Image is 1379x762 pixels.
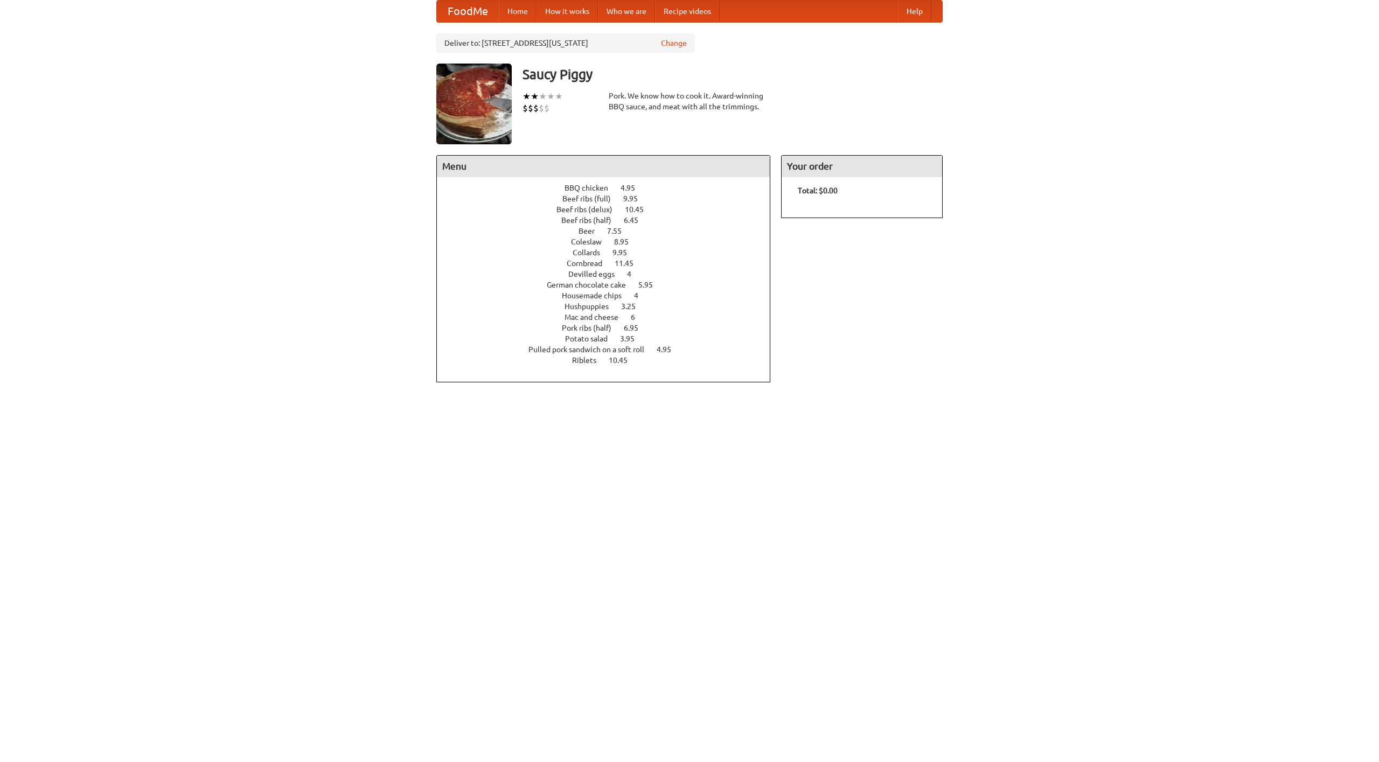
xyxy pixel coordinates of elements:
span: 7.55 [607,227,632,235]
a: Housemade chips 4 [562,291,658,300]
a: Help [898,1,931,22]
span: Devilled eggs [568,270,625,278]
span: 11.45 [615,259,644,268]
span: Housemade chips [562,291,632,300]
span: German chocolate cake [547,281,637,289]
span: Beef ribs (delux) [556,205,623,214]
span: 9.95 [623,194,649,203]
a: Riblets 10.45 [572,356,647,365]
span: 6.45 [624,216,649,225]
a: Beef ribs (half) 6.45 [561,216,658,225]
span: Beef ribs (full) [562,194,622,203]
span: Beer [579,227,605,235]
span: 5.95 [638,281,664,289]
a: Mac and cheese 6 [565,313,655,321]
a: FoodMe [437,1,499,22]
span: Beef ribs (half) [561,216,622,225]
img: angular.jpg [436,64,512,144]
span: Collards [573,248,611,257]
span: Mac and cheese [565,313,629,321]
a: Coleslaw 8.95 [571,237,649,246]
a: German chocolate cake 5.95 [547,281,673,289]
span: 4 [634,291,649,300]
a: Cornbread 11.45 [567,259,653,268]
span: 10.45 [625,205,654,214]
b: Total: $0.00 [798,186,838,195]
h4: Your order [782,156,942,177]
h4: Menu [437,156,770,177]
a: Devilled eggs 4 [568,270,651,278]
a: Pork ribs (half) 6.95 [562,324,658,332]
span: Cornbread [567,259,613,268]
span: 6 [631,313,646,321]
a: Beef ribs (full) 9.95 [562,194,658,203]
li: $ [544,102,549,114]
div: Pork. We know how to cook it. Award-winning BBQ sauce, and meat with all the trimmings. [609,90,770,112]
span: 4.95 [657,345,682,354]
span: 3.95 [620,334,645,343]
a: Change [661,38,687,48]
li: ★ [547,90,555,102]
li: ★ [555,90,563,102]
a: BBQ chicken 4.95 [565,184,655,192]
span: Pulled pork sandwich on a soft roll [528,345,655,354]
span: 4 [627,270,642,278]
a: How it works [537,1,598,22]
span: Potato salad [565,334,618,343]
a: Who we are [598,1,655,22]
span: 3.25 [621,302,646,311]
span: 4.95 [621,184,646,192]
li: $ [533,102,539,114]
a: Beer 7.55 [579,227,642,235]
span: Coleslaw [571,237,612,246]
span: Riblets [572,356,607,365]
a: Potato salad 3.95 [565,334,654,343]
li: ★ [531,90,539,102]
a: Hushpuppies 3.25 [565,302,656,311]
li: $ [539,102,544,114]
span: 10.45 [609,356,638,365]
a: Beef ribs (delux) 10.45 [556,205,664,214]
h3: Saucy Piggy [523,64,943,85]
span: 6.95 [624,324,649,332]
li: $ [528,102,533,114]
span: BBQ chicken [565,184,619,192]
li: ★ [523,90,531,102]
div: Deliver to: [STREET_ADDRESS][US_STATE] [436,33,695,53]
a: Home [499,1,537,22]
li: $ [523,102,528,114]
span: Pork ribs (half) [562,324,622,332]
span: 8.95 [614,237,639,246]
span: Hushpuppies [565,302,619,311]
li: ★ [539,90,547,102]
a: Collards 9.95 [573,248,647,257]
span: 9.95 [612,248,638,257]
a: Recipe videos [655,1,720,22]
a: Pulled pork sandwich on a soft roll 4.95 [528,345,691,354]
